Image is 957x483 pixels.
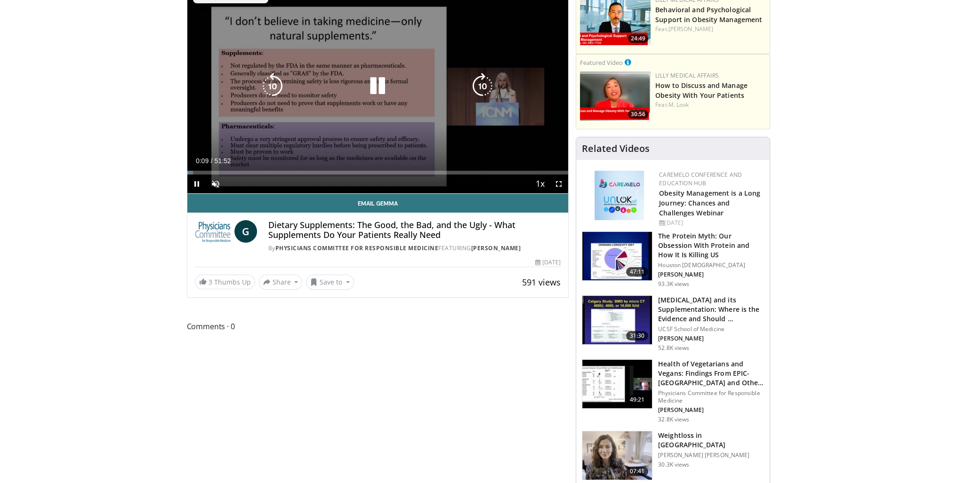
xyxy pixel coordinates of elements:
[655,101,766,109] div: Feat.
[658,461,689,468] p: 30.3K views
[626,331,649,340] span: 31:30
[659,189,760,217] a: Obesity Management is a Long Journey: Chances and Challenges Webinar
[582,232,652,281] img: b7b8b05e-5021-418b-a89a-60a270e7cf82.150x105_q85_crop-smart_upscale.jpg
[582,431,764,481] a: 07:41 Weightloss in [GEOGRAPHIC_DATA] [PERSON_NAME] [PERSON_NAME] 30.3K views
[187,194,569,213] a: Email Gemma
[580,71,651,121] img: c98a6a29-1ea0-4bd5-8cf5-4d1e188984a7.png.150x105_q85_crop-smart_upscale.png
[214,157,231,165] span: 51:52
[582,296,652,345] img: 4bb25b40-905e-443e-8e37-83f056f6e86e.150x105_q85_crop-smart_upscale.jpg
[655,81,748,100] a: How to Discuss and Manage Obesity With Your Patients
[658,261,764,269] p: Houston [DEMOGRAPHIC_DATA]
[582,359,764,423] a: 49:21 Health of Vegetarians and Vegans: Findings From EPIC-[GEOGRAPHIC_DATA] and Othe… Physicians...
[531,174,549,193] button: Playback Rate
[659,171,742,187] a: CaReMeLO Conference and Education Hub
[628,110,648,119] span: 30:56
[668,101,689,109] a: M. Look
[535,258,561,267] div: [DATE]
[187,174,206,193] button: Pause
[655,5,762,24] a: Behavioral and Psychological Support in Obesity Management
[658,431,764,450] h3: Weightloss in [GEOGRAPHIC_DATA]
[655,25,766,33] div: Feat.
[626,395,649,404] span: 49:21
[187,320,569,333] span: Comments 0
[549,174,568,193] button: Fullscreen
[595,171,644,220] img: 45df64a9-a6de-482c-8a90-ada250f7980c.png.150x105_q85_autocrop_double_scale_upscale_version-0.2.jpg
[471,244,521,252] a: [PERSON_NAME]
[206,174,225,193] button: Unmute
[234,220,257,243] a: G
[658,231,764,260] h3: The Protein Myth: Our Obsession With Protein and How It Is Killing US
[658,295,764,324] h3: [MEDICAL_DATA] and its Supplementation: Where is the Evidence and Should …
[211,157,213,165] span: /
[628,34,648,43] span: 24:49
[275,244,439,252] a: Physicians Committee for Responsible Medicine
[626,467,649,476] span: 07:41
[582,295,764,352] a: 31:30 [MEDICAL_DATA] and its Supplementation: Where is the Evidence and Should … UCSF School of M...
[209,277,212,286] span: 3
[658,271,764,278] p: [PERSON_NAME]
[658,280,689,288] p: 93.3K views
[582,231,764,288] a: 47:11 The Protein Myth: Our Obsession With Protein and How It Is Killing US Houston [DEMOGRAPHIC_...
[658,416,689,423] p: 32.8K views
[268,244,561,253] div: By FEATURING
[582,431,652,480] img: 9983fed1-7565-45be-8934-aef1103ce6e2.150x105_q85_crop-smart_upscale.jpg
[658,344,689,352] p: 52.8K views
[658,406,764,414] p: [PERSON_NAME]
[195,275,255,289] a: 3 Thumbs Up
[658,389,764,404] p: Physicians Committee for Responsible Medicine
[196,157,209,165] span: 0:09
[626,267,649,277] span: 47:11
[268,220,561,240] h4: Dietary Supplements: The Good, the Bad, and the Ugly - What Supplements Do Your Patients Really Need
[658,335,764,342] p: [PERSON_NAME]
[659,219,762,227] div: [DATE]
[580,58,623,67] small: Featured Video
[658,451,764,459] p: [PERSON_NAME] [PERSON_NAME]
[522,277,561,288] span: 591 views
[195,220,231,243] img: Physicians Committee for Responsible Medicine
[655,71,719,79] a: Lilly Medical Affairs
[582,360,652,409] img: 606f2b51-b844-428b-aa21-8c0c72d5a896.150x105_q85_crop-smart_upscale.jpg
[187,171,569,174] div: Progress Bar
[658,359,764,388] h3: Health of Vegetarians and Vegans: Findings From EPIC-[GEOGRAPHIC_DATA] and Othe…
[658,325,764,333] p: UCSF School of Medicine
[582,143,650,154] h4: Related Videos
[259,275,303,290] button: Share
[580,71,651,121] a: 30:56
[306,275,354,290] button: Save to
[668,25,713,33] a: [PERSON_NAME]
